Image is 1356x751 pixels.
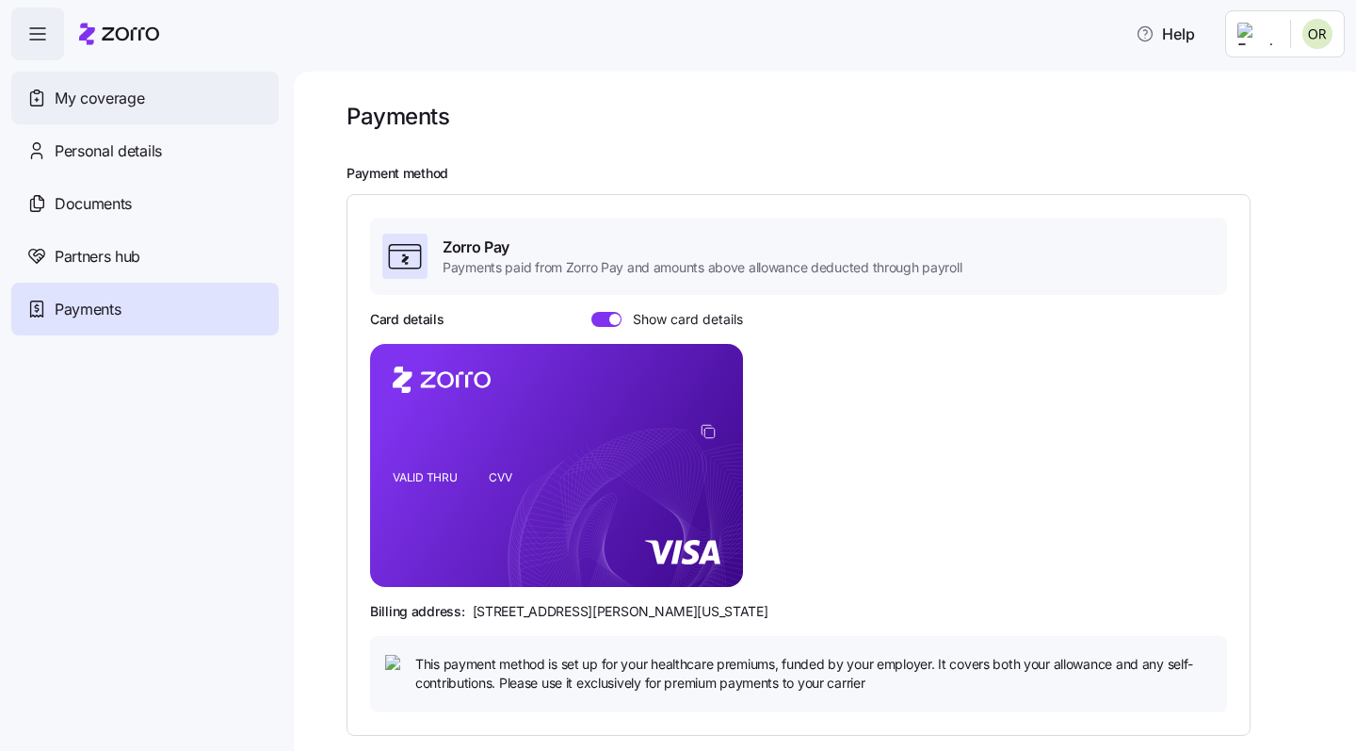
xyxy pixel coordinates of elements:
tspan: VALID THRU [393,470,458,484]
span: Show card details [621,312,743,327]
a: Payments [11,283,279,335]
span: Personal details [55,139,162,163]
a: Partners hub [11,230,279,283]
span: [STREET_ADDRESS][PERSON_NAME][US_STATE] [473,602,768,621]
button: Help [1121,15,1210,53]
span: Documents [55,192,132,216]
h3: Card details [370,310,444,329]
img: icon bulb [385,655,408,678]
h1: Payments [347,102,449,131]
img: 3517cea419b7a64d2f3954a9381050d6 [1302,19,1332,49]
span: Help [1136,23,1195,45]
h2: Payment method [347,165,1330,183]
tspan: CVV [489,470,512,484]
span: Billing address: [370,602,465,621]
span: Partners hub [55,245,140,269]
span: My coverage [55,87,144,110]
button: copy-to-clipboard [700,423,717,440]
a: Documents [11,177,279,230]
span: Payments [55,298,121,321]
a: My coverage [11,72,279,124]
span: This payment method is set up for your healthcare premiums, funded by your employer. It covers bo... [415,655,1212,694]
a: Personal details [11,124,279,177]
img: Employer logo [1237,23,1275,45]
span: Zorro Pay [443,236,961,259]
span: Payments paid from Zorro Pay and amounts above allowance deducted through payroll [443,258,961,277]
